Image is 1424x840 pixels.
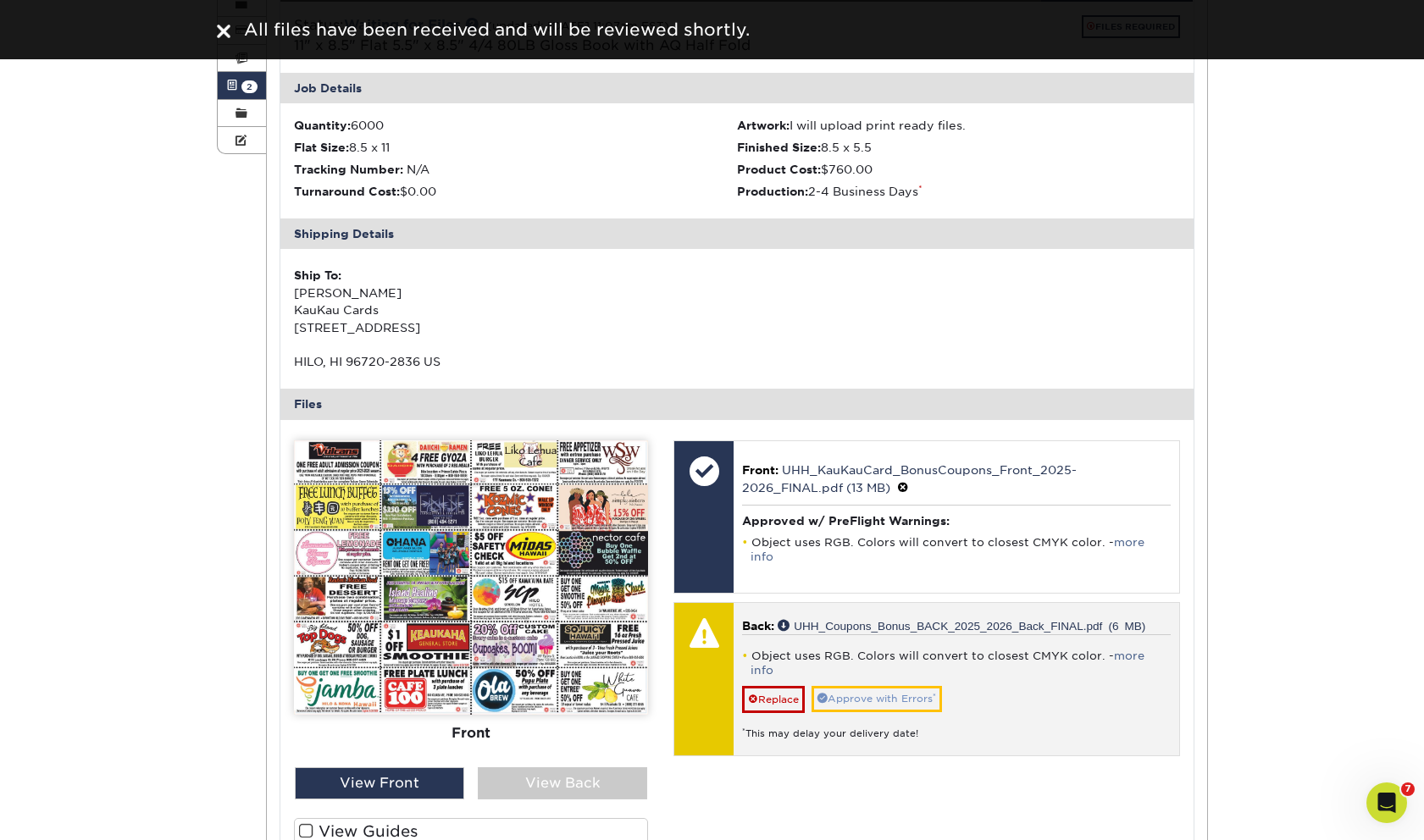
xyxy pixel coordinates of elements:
[751,536,1144,563] a: more info
[737,117,1180,134] li: I will upload print ready files.
[244,19,750,40] span: All files have been received and will be reviewed shortly.
[737,139,1180,156] li: 8.5 x 5.5
[294,185,400,198] strong: Turnaround Cost:
[294,715,648,752] div: Front
[294,117,737,134] li: 6000
[280,218,1194,249] div: Shipping Details
[478,767,647,799] div: View Back
[1366,782,1407,823] iframe: Intercom live chat
[295,767,464,799] div: View Front
[742,463,1077,495] a: UHH_KauKauCard_BonusCoupons_Front_2025-2026_FINAL.pdf (13 MB)
[241,80,258,93] span: 2
[742,713,1170,741] div: This may delay your delivery date!
[742,463,778,477] span: Front:
[294,119,351,132] strong: Quantity:
[280,73,1194,103] div: Job Details
[742,514,1170,528] h4: Approved w/ PreFlight Warnings:
[737,119,790,132] strong: Artwork:
[742,535,1170,564] li: Object uses RGB. Colors will convert to closest CMYK color. -
[407,163,429,176] span: N/A
[737,183,1180,200] li: 2-4 Business Days
[737,141,821,154] strong: Finished Size:
[217,25,230,38] img: close
[737,163,821,176] strong: Product Cost:
[294,141,349,154] strong: Flat Size:
[280,389,1194,419] div: Files
[778,619,1145,631] a: UHH_Coupons_Bonus_BACK_2025_2026_Back_FINAL.pdf (6 MB)
[812,686,942,712] a: Approve with Errors*
[218,72,267,99] a: 2
[4,788,144,834] iframe: Google Customer Reviews
[737,161,1180,178] li: $760.00
[1401,782,1415,796] span: 7
[737,185,808,198] strong: Production:
[294,163,403,176] strong: Tracking Number:
[742,619,774,633] span: Back:
[294,183,737,200] li: $0.00
[294,268,341,282] strong: Ship To:
[742,686,805,713] a: Replace
[751,649,1144,677] a: more info
[294,139,737,156] li: 8.5 x 11
[294,267,737,370] div: [PERSON_NAME] KauKau Cards [STREET_ADDRESS] HILO, HI 96720-2836 US
[742,649,1170,677] li: Object uses RGB. Colors will convert to closest CMYK color. -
